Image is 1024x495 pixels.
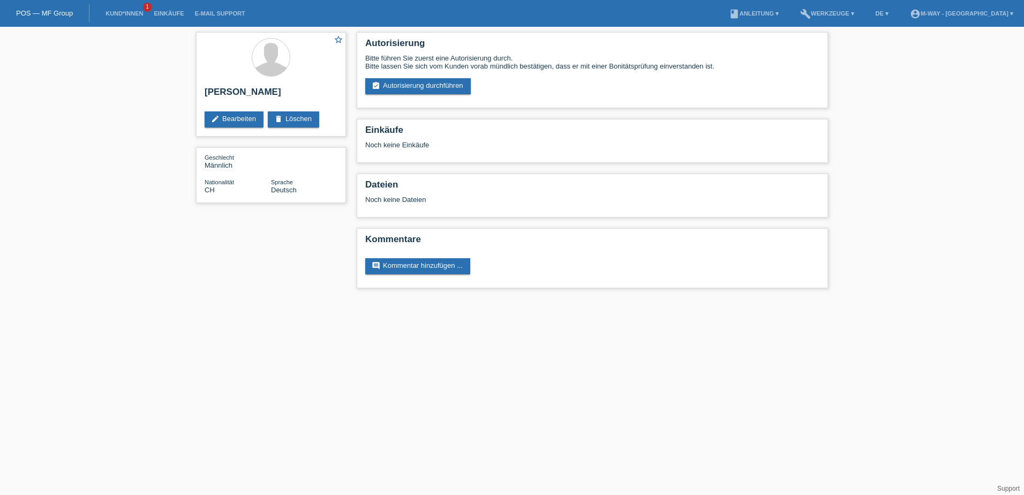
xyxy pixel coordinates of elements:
div: Bitte führen Sie zuerst eine Autorisierung durch. Bitte lassen Sie sich vom Kunden vorab mündlich... [365,54,819,70]
a: bookAnleitung ▾ [724,10,784,17]
a: Einkäufe [148,10,189,17]
i: account_circle [910,9,921,19]
div: Noch keine Einkäufe [365,141,819,157]
a: DE ▾ [870,10,894,17]
i: build [800,9,811,19]
i: star_border [334,35,343,44]
span: 1 [143,3,152,12]
a: buildWerkzeuge ▾ [795,10,860,17]
span: Nationalität [205,179,234,185]
h2: Kommentare [365,234,819,250]
a: star_border [334,35,343,46]
i: book [729,9,740,19]
a: E-Mail Support [190,10,251,17]
h2: Autorisierung [365,38,819,54]
span: Sprache [271,179,293,185]
div: Noch keine Dateien [365,196,692,204]
a: commentKommentar hinzufügen ... [365,258,470,274]
h2: Einkäufe [365,125,819,141]
h2: [PERSON_NAME] [205,87,337,103]
div: Männlich [205,153,271,169]
a: deleteLöschen [268,111,319,127]
a: account_circlem-way - [GEOGRAPHIC_DATA] ▾ [905,10,1019,17]
a: Kund*innen [100,10,148,17]
a: assignment_turned_inAutorisierung durchführen [365,78,471,94]
i: assignment_turned_in [372,81,380,90]
a: Support [997,485,1020,492]
span: Deutsch [271,186,297,194]
i: comment [372,261,380,270]
h2: Dateien [365,179,819,196]
i: delete [274,115,283,123]
i: edit [211,115,220,123]
span: Geschlecht [205,154,234,161]
a: POS — MF Group [16,9,73,17]
a: editBearbeiten [205,111,263,127]
span: Schweiz [205,186,215,194]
